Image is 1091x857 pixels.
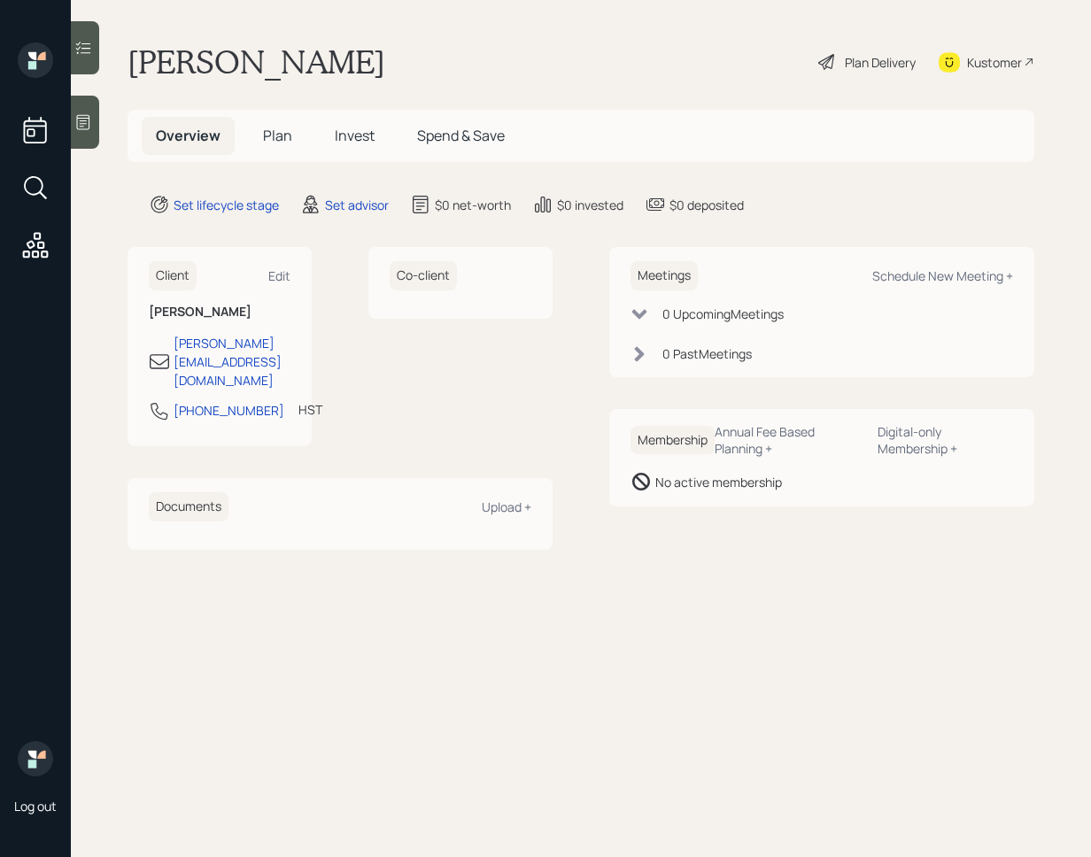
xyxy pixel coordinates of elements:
h1: [PERSON_NAME] [128,42,385,81]
div: No active membership [655,473,782,491]
div: [PHONE_NUMBER] [174,401,284,420]
img: retirable_logo.png [18,741,53,776]
span: Invest [335,126,375,145]
div: 0 Past Meeting s [662,344,752,363]
div: Annual Fee Based Planning + [715,423,863,457]
span: Spend & Save [417,126,505,145]
h6: Documents [149,492,228,521]
h6: [PERSON_NAME] [149,305,290,320]
div: Set advisor [325,196,389,214]
div: HST [298,400,322,419]
div: Set lifecycle stage [174,196,279,214]
span: Plan [263,126,292,145]
h6: Meetings [631,261,698,290]
div: Log out [14,798,57,815]
span: Overview [156,126,221,145]
div: Digital-only Membership + [878,423,1013,457]
div: Kustomer [967,53,1022,72]
div: $0 net-worth [435,196,511,214]
div: Schedule New Meeting + [872,267,1013,284]
div: [PERSON_NAME][EMAIL_ADDRESS][DOMAIN_NAME] [174,334,290,390]
h6: Client [149,261,197,290]
h6: Co-client [390,261,457,290]
div: 0 Upcoming Meeting s [662,305,784,323]
div: Plan Delivery [845,53,916,72]
div: Upload + [482,498,531,515]
div: $0 deposited [669,196,744,214]
div: Edit [268,267,290,284]
div: $0 invested [557,196,623,214]
h6: Membership [631,426,715,455]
